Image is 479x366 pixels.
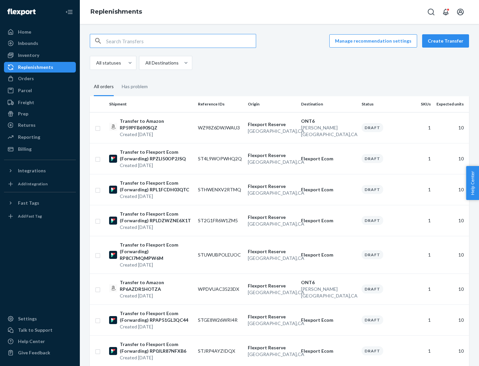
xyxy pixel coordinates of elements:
[96,60,121,66] div: All statuses
[408,205,433,236] td: 1
[4,313,76,324] a: Settings
[120,131,193,138] p: Created [DATE]
[422,34,469,48] button: Create Transfer
[90,8,142,15] a: Replenishments
[63,5,76,19] button: Close Navigation
[466,166,479,200] button: Help Center
[4,62,76,73] a: Replenishments
[433,112,469,143] td: 10
[120,341,193,354] p: Transfer to Flexport Ecom (Forwarding) RP0JLR87NFXB6
[433,143,469,174] td: 10
[120,118,193,131] p: Transfer to Amazon RP59PFB690SQZ
[195,112,245,143] td: WZ98Z6DWJWAU3
[248,289,296,296] p: [GEOGRAPHIC_DATA] , CA
[106,96,195,112] th: Shipment
[94,78,114,96] div: All orders
[4,347,76,358] button: Give Feedback
[18,40,38,47] div: Inbounds
[195,143,245,174] td: ST4L9WOPWHQ2Q
[301,155,356,162] p: Flexport Ecom
[18,200,39,206] div: Fast Tags
[18,110,28,117] div: Prep
[4,325,76,335] a: Talk to Support
[248,214,296,221] p: Flexport Reserve
[18,29,31,35] div: Home
[4,198,76,208] button: Fast Tags
[424,5,438,19] button: Open Search Box
[408,274,433,304] td: 1
[120,193,193,200] p: Created [DATE]
[195,174,245,205] td: STHWENXV2RTMQ
[18,338,45,345] div: Help Center
[195,236,245,274] td: STUWUBPOLEUOC
[301,217,356,224] p: Flexport Ecom
[248,183,296,190] p: Flexport Reserve
[433,304,469,335] td: 10
[245,96,298,112] th: Origin
[18,181,48,187] div: Add Integration
[408,143,433,174] td: 1
[18,122,36,128] div: Returns
[248,344,296,351] p: Flexport Reserve
[408,112,433,143] td: 1
[4,108,76,119] a: Prep
[362,185,383,194] div: Draft
[120,162,193,169] p: Created [DATE]
[120,310,193,323] p: Transfer to Flexport Ecom (Forwarding) RPAP51GL3QC44
[18,213,42,219] div: Add Fast Tag
[433,274,469,304] td: 10
[120,149,193,162] p: Transfer to Flexport Ecom (Forwarding) RPZLI50OP2JSQ
[18,75,34,82] div: Orders
[248,221,296,227] p: [GEOGRAPHIC_DATA] , CA
[301,118,356,124] p: ONT6
[106,34,256,48] input: Search Transfers
[248,255,296,262] p: [GEOGRAPHIC_DATA] , CA
[4,132,76,142] a: Reporting
[18,349,50,356] div: Give Feedback
[329,34,417,48] button: Manage recommendation settings
[408,174,433,205] td: 1
[4,50,76,61] a: Inventory
[120,211,193,224] p: Transfer to Flexport Ecom (Forwarding) RPLDZWZNE6X1T
[18,87,32,94] div: Parcel
[85,2,147,22] ol: breadcrumbs
[120,224,193,231] p: Created [DATE]
[248,351,296,358] p: [GEOGRAPHIC_DATA] , CA
[195,96,245,112] th: Reference IDs
[433,174,469,205] td: 10
[18,146,32,152] div: Billing
[301,286,356,299] p: [PERSON_NAME][GEOGRAPHIC_DATA] , CA
[362,315,383,324] div: Draft
[18,52,39,59] div: Inventory
[248,282,296,289] p: Flexport Reserve
[301,348,356,354] p: Flexport Ecom
[439,5,452,19] button: Open notifications
[18,167,46,174] div: Integrations
[4,85,76,96] a: Parcel
[195,205,245,236] td: ST2G1FR6W1ZM5
[454,5,467,19] button: Open account menu
[298,96,359,112] th: Destination
[120,354,193,361] p: Created [DATE]
[248,320,296,327] p: [GEOGRAPHIC_DATA] , CA
[4,38,76,49] a: Inbounds
[433,236,469,274] td: 10
[301,317,356,323] p: Flexport Ecom
[4,211,76,222] a: Add Fast Tag
[4,73,76,84] a: Orders
[362,284,383,293] div: Draft
[362,250,383,259] div: Draft
[145,60,179,66] div: All Destinations
[122,78,148,95] div: Has problem
[120,242,193,262] p: Transfer to Flexport Ecom (Forwarding) RP8CI7MQMPW6M
[120,292,193,299] p: Created [DATE]
[362,154,383,163] div: Draft
[7,9,36,15] img: Flexport logo
[18,327,53,333] div: Talk to Support
[362,346,383,355] div: Draft
[408,236,433,274] td: 1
